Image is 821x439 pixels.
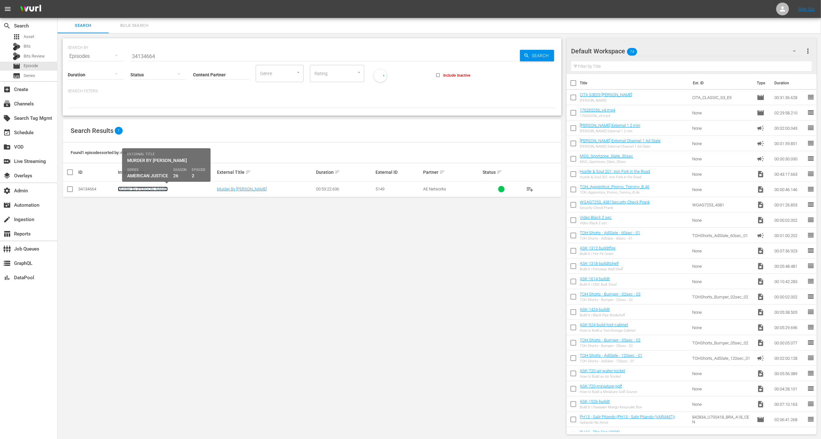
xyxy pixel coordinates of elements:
div: Build It | CNC Built Stool [580,282,617,287]
span: reorder [807,385,815,392]
div: TOH_Apprentice_Promo_Tommy_B.46 [580,190,650,195]
span: menu [4,5,12,13]
span: sort [145,169,151,175]
span: reorder [807,277,815,285]
a: ASK-720-air-water-rocket [580,368,625,373]
td: None [690,397,754,412]
td: 00:00:02.002 [772,289,807,304]
span: reorder [807,431,815,438]
td: None [690,381,754,397]
div: 00:53:22.636 [316,187,374,191]
span: Series [13,72,20,80]
div: How to Build a Miniature Golf Course [580,390,638,394]
td: WGAG7253_4381 [690,197,754,212]
button: Search [520,50,554,61]
div: Partner [423,168,481,176]
a: Sign Out [798,6,815,12]
td: None [690,182,754,197]
span: Episode [757,109,764,117]
span: Video [757,278,764,285]
td: None [690,120,754,136]
span: Ingestion [3,216,11,223]
span: Video [757,339,764,347]
a: ASK-1318-builditshelf [580,261,619,266]
div: Build It | Hawaiian Mango Keepsake Box [580,405,642,409]
span: Overlays [3,172,11,180]
span: Bulk Search [112,22,156,29]
a: Murder By [PERSON_NAME] [118,187,168,191]
th: Type [753,74,771,92]
td: 00:07:36.923 [772,243,807,258]
a: Hustle & Soul 201: Iron Fork in the Road [580,169,650,174]
span: reorder [807,323,815,331]
td: None [690,151,754,166]
td: CITA_CLASSIC_S3_E9 [690,90,754,105]
td: 00:05:56.389 [772,366,807,381]
td: 842834_U700418_BRA_A18_CEN [690,412,754,427]
span: reorder [807,201,815,208]
th: Duration [771,74,809,92]
span: Admin [3,187,11,195]
span: AE Networks [423,187,446,191]
td: None [690,136,754,151]
span: Search [530,50,554,61]
span: more_vert [804,47,812,55]
div: ID [78,170,116,175]
td: 02:06:41.268 [772,412,807,427]
td: 00:00:05.077 [772,335,807,350]
span: reorder [807,109,815,116]
span: reorder [807,185,815,193]
td: None [690,166,754,182]
span: sort [439,169,445,175]
span: Video [757,201,764,209]
span: Video [757,308,764,316]
span: Episode [13,62,20,70]
td: 00:05:48.481 [772,258,807,274]
td: 00:02:00.128 [772,350,807,366]
div: How to Build an Air Rocket [580,374,625,379]
a: Murder By [PERSON_NAME] [217,187,267,191]
div: Bits [13,43,20,50]
a: PH13 - The Fog (2005) [580,430,620,435]
span: Ad [757,124,764,132]
span: Episode [757,416,764,423]
a: PH13 - Salir Pitando (PH13 - Salir Pitando (VARIANT)) [580,414,675,419]
span: reorder [807,124,815,132]
div: Default Workspace [571,42,802,60]
div: External ID [376,170,421,175]
a: TOH Shorts - Bumper - 05sec - 02 [580,338,641,343]
div: TOH Shorts - Bumper - 02sec - 02 [580,298,641,302]
span: Episode [757,431,764,439]
span: Include Inactive [443,73,470,78]
span: Episode [757,94,764,101]
a: ASK-1424-buildit [580,307,610,312]
span: reorder [807,93,815,101]
span: Live Streaming [3,158,11,165]
span: reorder [807,369,815,377]
span: reorder [807,339,815,346]
div: Security Check Prank [580,206,650,210]
div: Hustle & Soul 201: Iron Fork in the Road [580,175,650,179]
a: [PERSON_NAME] External Channel 1 Ad Slate [580,138,661,143]
span: Job Queues [3,245,11,253]
span: Series [24,73,35,79]
span: Ad [757,232,764,239]
a: CITA S3E09 [PERSON_NAME] [580,92,632,97]
button: more_vert [804,43,812,59]
div: Status [483,168,520,176]
span: Video [757,385,764,393]
span: 1 [115,127,123,135]
td: 00:02:00.043 [772,120,807,136]
span: Automation [3,201,11,209]
div: Build It | Entryway Wall Shelf [580,267,623,271]
td: None [690,105,754,120]
div: [PERSON_NAME] External 1 2 min [580,129,640,133]
span: Search [3,22,11,30]
a: TOH Shorts - AdSlate - 60sec - 01 [580,230,640,235]
div: TOH Shorts - AdSlate - 60sec - 01 [580,236,640,241]
span: reorder [807,247,815,254]
a: TOH Shorts - AdSlate - 120sec - 01 [580,353,643,358]
span: VOD [3,143,11,151]
span: Ad [757,155,764,163]
span: Video [757,324,764,331]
